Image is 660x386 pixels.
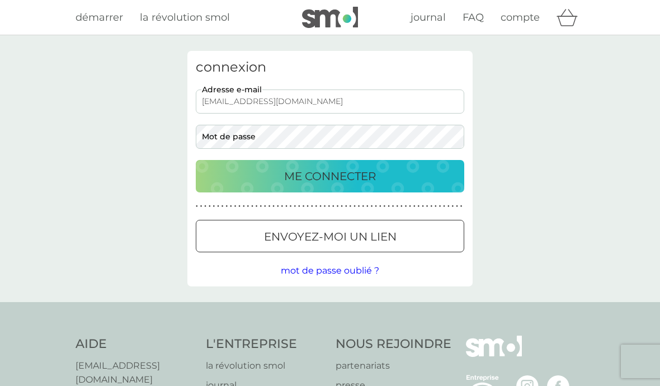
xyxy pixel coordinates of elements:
span: journal [411,11,446,23]
a: compte [501,10,540,26]
p: ● [256,204,258,209]
p: ● [345,204,347,209]
p: ● [290,204,292,209]
p: ● [209,204,211,209]
p: ● [337,204,339,209]
p: ● [260,204,262,209]
p: ● [272,204,275,209]
p: ● [358,204,360,209]
p: envoyez-moi un lien [264,228,397,246]
p: ● [384,204,386,209]
p: ● [396,204,398,209]
p: ● [303,204,305,209]
a: journal [411,10,446,26]
p: ● [307,204,309,209]
p: ● [388,204,390,209]
p: ● [328,204,330,209]
p: ● [294,204,296,209]
img: smol [466,336,522,374]
p: ● [277,204,279,209]
p: ● [413,204,416,209]
p: ● [251,204,253,209]
h3: connexion [196,59,464,76]
p: ● [341,204,343,209]
span: mot de passe oublié ? [281,265,379,276]
p: ● [298,204,300,209]
p: ● [281,204,284,209]
p: ● [268,204,271,209]
p: ● [221,204,224,209]
p: ● [452,204,454,209]
a: FAQ [463,10,484,26]
span: compte [501,11,540,23]
p: ● [311,204,313,209]
p: ● [350,204,352,209]
button: ME CONNECTER [196,160,464,192]
p: ● [225,204,228,209]
span: la révolution smol [140,11,230,23]
button: mot de passe oublié ? [281,263,379,278]
p: ● [430,204,432,209]
button: envoyez-moi un lien [196,220,464,252]
a: partenariats [336,359,451,373]
p: ● [447,204,450,209]
h4: NOUS REJOINDRE [336,336,451,353]
p: ● [238,204,241,209]
h4: L'ENTREPRISE [206,336,325,353]
p: ● [409,204,411,209]
a: démarrer [76,10,123,26]
p: ● [230,204,232,209]
p: ● [332,204,334,209]
p: ● [315,204,318,209]
img: smol [302,7,358,28]
a: la révolution smol [140,10,230,26]
a: la révolution smol [206,359,325,373]
h4: AIDE [76,336,195,353]
p: ● [264,204,266,209]
span: FAQ [463,11,484,23]
p: ● [439,204,441,209]
p: ● [362,204,364,209]
span: démarrer [76,11,123,23]
p: ● [247,204,249,209]
p: ● [204,204,206,209]
p: ● [422,204,424,209]
p: ● [460,204,463,209]
div: panier [557,6,584,29]
p: ● [392,204,394,209]
p: ● [200,204,202,209]
p: ● [418,204,420,209]
p: ● [435,204,437,209]
p: ● [405,204,407,209]
p: ● [324,204,326,209]
p: ● [217,204,219,209]
p: ● [366,204,369,209]
p: ● [375,204,377,209]
p: ● [443,204,445,209]
p: ● [213,204,215,209]
p: ● [353,204,356,209]
p: ● [379,204,381,209]
p: ● [426,204,428,209]
p: ● [285,204,287,209]
p: ● [319,204,322,209]
p: ● [371,204,373,209]
p: ● [196,204,198,209]
p: ● [243,204,245,209]
p: ● [456,204,458,209]
p: ME CONNECTER [284,167,376,185]
p: ● [234,204,237,209]
p: ● [400,204,403,209]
